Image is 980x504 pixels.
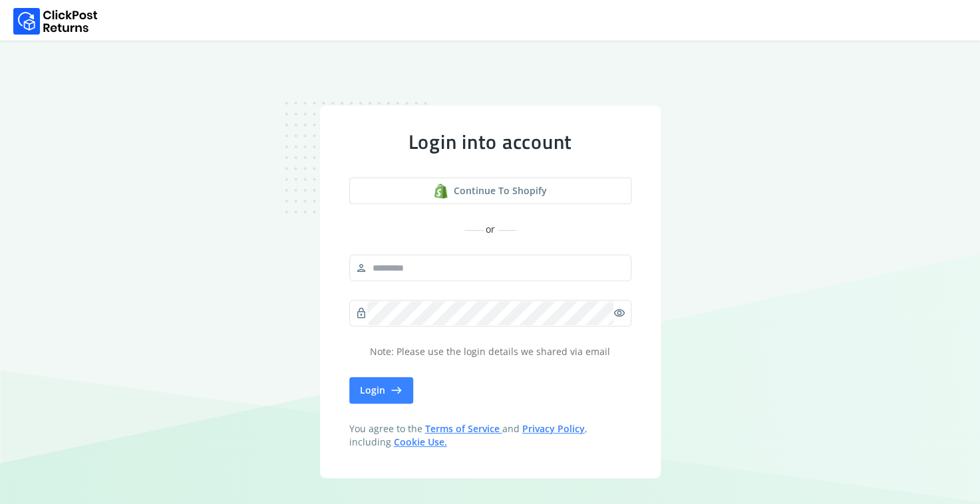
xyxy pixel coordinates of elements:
[349,130,631,154] div: Login into account
[522,422,585,435] a: Privacy Policy
[425,422,502,435] a: Terms of Service
[349,422,631,449] span: You agree to the and , including
[391,381,403,400] span: east
[13,8,98,35] img: Logo
[613,304,625,322] span: visibility
[349,223,631,236] div: or
[433,184,448,199] img: shopify logo
[349,178,631,204] a: shopify logoContinue to shopify
[355,259,367,277] span: person
[349,345,631,358] p: Note: Please use the login details we shared via email
[349,178,631,204] button: Continue to shopify
[454,184,547,197] span: Continue to shopify
[349,377,413,404] button: Login east
[355,304,367,322] span: lock
[394,436,447,448] a: Cookie Use.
